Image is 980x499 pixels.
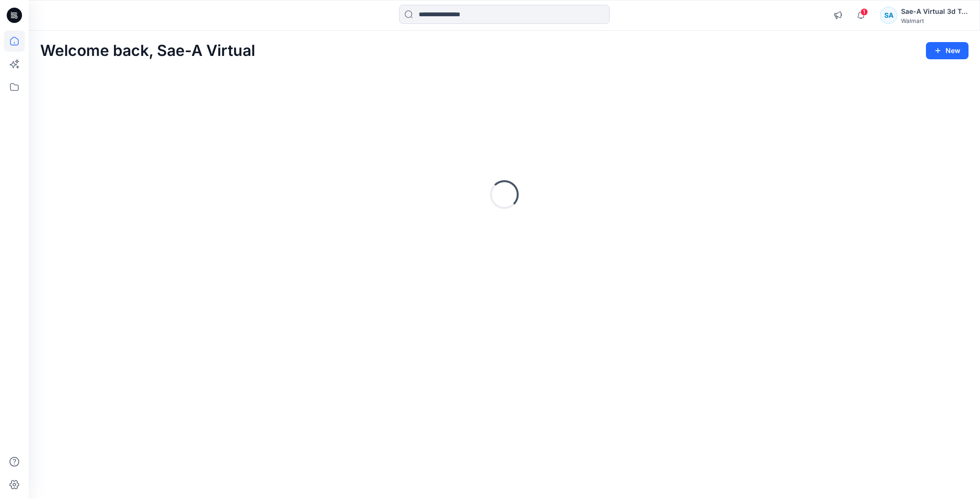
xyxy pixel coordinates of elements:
[901,6,968,17] div: Sae-A Virtual 3d Team
[880,7,897,24] div: SA
[860,8,868,16] span: 1
[901,17,968,24] div: Walmart
[926,42,969,59] button: New
[40,42,255,60] h2: Welcome back, Sae-A Virtual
